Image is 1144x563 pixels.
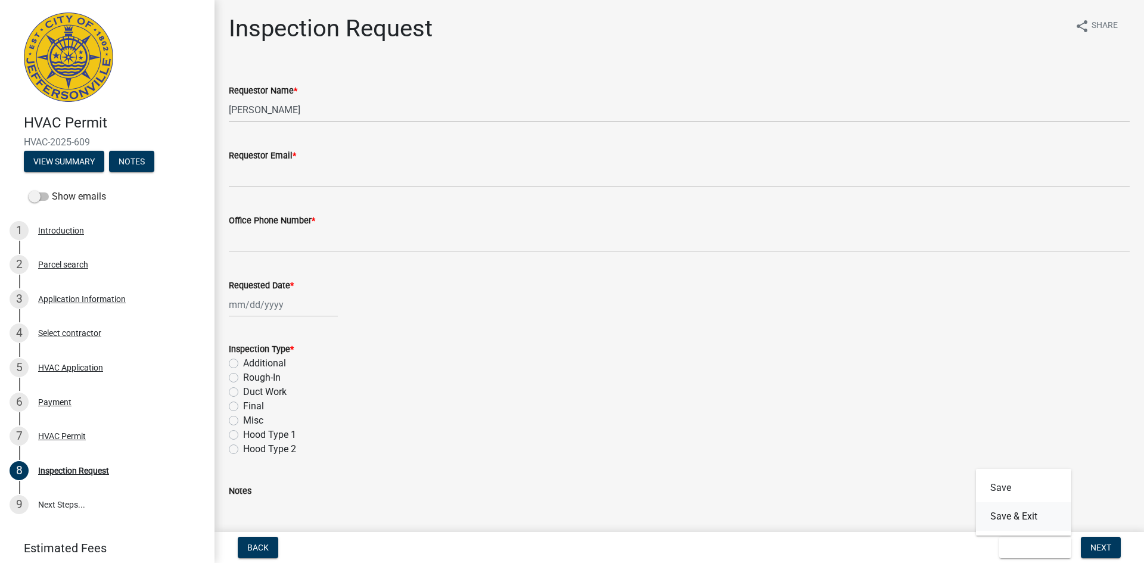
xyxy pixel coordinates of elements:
div: 6 [10,393,29,412]
label: Inspection Type [229,346,294,354]
div: 5 [10,358,29,377]
button: Notes [109,151,154,172]
span: HVAC-2025-609 [24,136,191,148]
div: Select contractor [38,329,101,337]
button: Save [976,474,1071,502]
button: Back [238,537,278,558]
i: share [1075,19,1089,33]
label: Notes [229,487,251,496]
label: Final [243,399,264,413]
label: Rough-In [243,371,281,385]
div: Application Information [38,295,126,303]
h4: HVAC Permit [24,114,205,132]
button: View Summary [24,151,104,172]
label: Office Phone Number [229,217,315,225]
div: 8 [10,461,29,480]
a: Estimated Fees [10,536,195,560]
div: 7 [10,427,29,446]
div: Inspection Request [38,466,109,475]
button: shareShare [1065,14,1127,38]
div: 2 [10,255,29,274]
span: Next [1090,543,1111,552]
label: Requestor Email [229,152,296,160]
img: City of Jeffersonville, Indiana [24,13,113,102]
label: Additional [243,356,286,371]
button: Next [1081,537,1121,558]
input: mm/dd/yyyy [229,293,338,317]
h1: Inspection Request [229,14,433,43]
span: Share [1092,19,1118,33]
button: Save & Exit [976,502,1071,531]
div: HVAC Permit [38,432,86,440]
span: Back [247,543,269,552]
div: 1 [10,221,29,240]
div: Introduction [38,226,84,235]
div: Save & Exit [976,469,1071,536]
div: 9 [10,495,29,514]
label: Hood Type 2 [243,442,296,456]
label: Duct Work [243,385,287,399]
div: 4 [10,324,29,343]
label: Requested Date [229,282,294,290]
div: Parcel search [38,260,88,269]
label: Hood Type 1 [243,428,296,442]
div: 3 [10,290,29,309]
button: Save & Exit [999,537,1071,558]
wm-modal-confirm: Notes [109,157,154,167]
label: Requestor Name [229,87,297,95]
span: Save & Exit [1009,543,1055,552]
label: Misc [243,413,263,428]
label: Show emails [29,189,106,204]
div: Payment [38,398,71,406]
div: HVAC Application [38,363,103,372]
wm-modal-confirm: Summary [24,157,104,167]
